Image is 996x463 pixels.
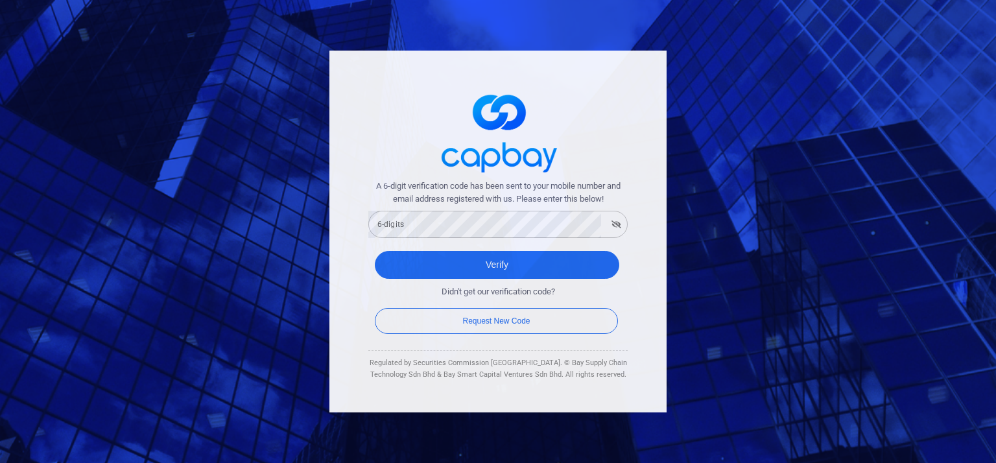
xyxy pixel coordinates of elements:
img: logo [433,83,563,180]
div: Regulated by Securities Commission [GEOGRAPHIC_DATA]. © Bay Supply Chain Technology Sdn Bhd & Bay... [368,357,628,380]
button: Request New Code [375,308,618,334]
button: Verify [375,251,619,279]
span: Didn't get our verification code? [442,285,555,299]
span: A 6-digit verification code has been sent to your mobile number and email address registered with... [368,180,628,207]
